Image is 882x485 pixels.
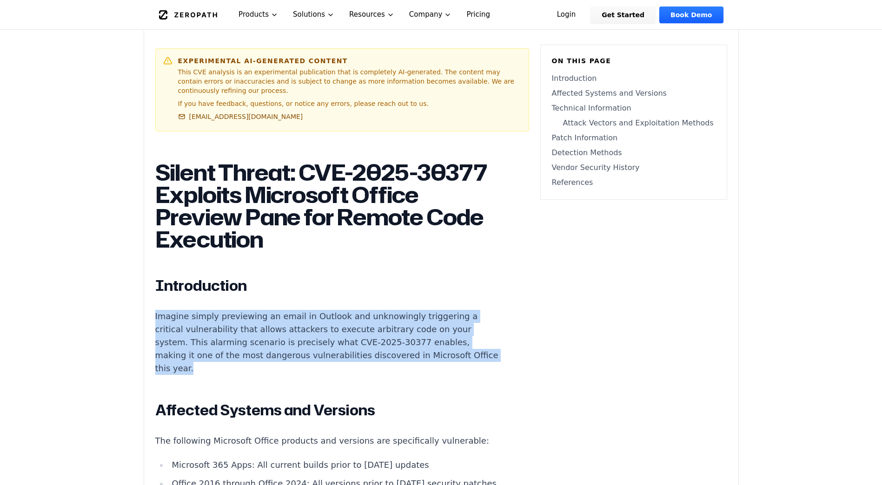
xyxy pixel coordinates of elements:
a: References [552,177,716,188]
a: Patch Information [552,132,716,144]
a: Affected Systems and Versions [552,88,716,99]
a: Get Started [590,7,656,23]
li: Microsoft 365 Apps: All current builds prior to [DATE] updates [168,459,501,472]
h6: Experimental AI-Generated Content [178,56,521,66]
a: Login [546,7,587,23]
p: Imagine simply previewing an email in Outlook and unknowingly triggering a critical vulnerability... [155,310,501,375]
h1: Silent Threat: CVE-2025-30377 Exploits Microsoft Office Preview Pane for Remote Code Execution [155,161,501,250]
p: If you have feedback, questions, or notice any errors, please reach out to us. [178,99,521,108]
a: Introduction [552,73,716,84]
h6: On this page [552,56,716,66]
p: The following Microsoft Office products and versions are specifically vulnerable: [155,434,501,447]
a: Book Demo [659,7,723,23]
p: This CVE analysis is an experimental publication that is completely AI-generated. The content may... [178,67,521,95]
a: Detection Methods [552,147,716,158]
a: Attack Vectors and Exploitation Methods [552,118,716,129]
a: Technical Information [552,103,716,114]
a: Vendor Security History [552,162,716,173]
h2: Introduction [155,276,501,295]
a: [EMAIL_ADDRESS][DOMAIN_NAME] [178,112,303,121]
h2: Affected Systems and Versions [155,401,501,419]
